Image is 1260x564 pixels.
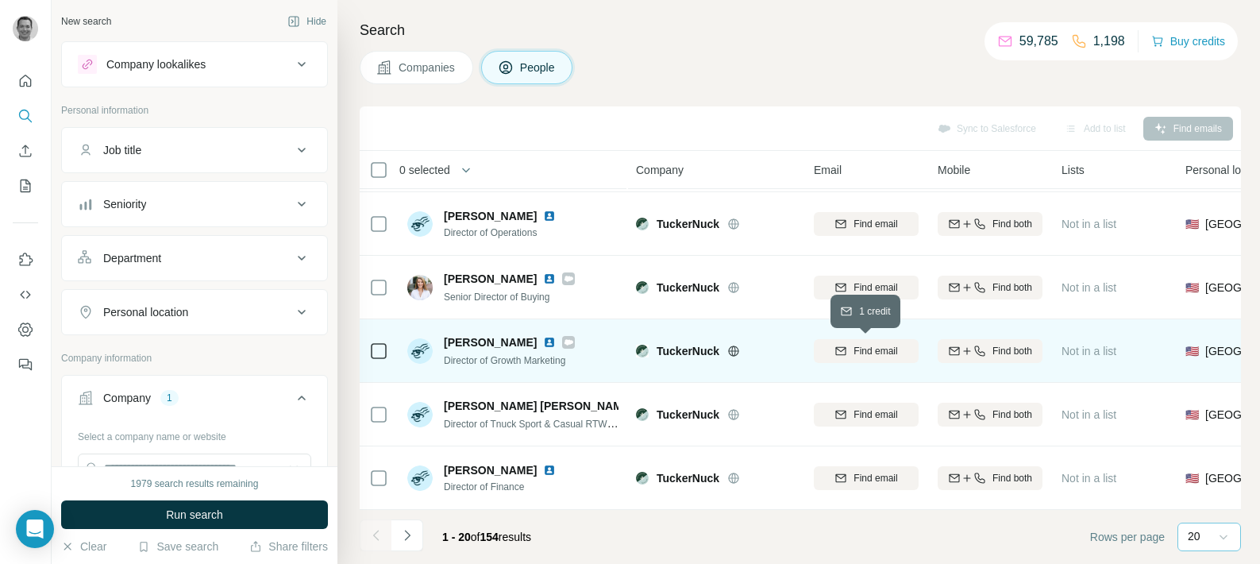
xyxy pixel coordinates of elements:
[103,304,188,320] div: Personal location
[636,408,649,421] img: Logo of TuckerNuck
[399,60,457,75] span: Companies
[62,185,327,223] button: Seniority
[657,280,719,296] span: TuckerNuck
[61,539,106,554] button: Clear
[938,162,970,178] span: Mobile
[853,217,897,231] span: Find email
[938,339,1042,363] button: Find both
[106,56,206,72] div: Company lookalikes
[480,531,499,543] span: 154
[166,507,223,523] span: Run search
[103,142,141,158] div: Job title
[543,210,556,222] img: LinkedIn logo
[1062,162,1085,178] span: Lists
[249,539,328,554] button: Share filters
[444,292,549,303] span: Senior Director of Buying
[137,539,218,554] button: Save search
[814,162,842,178] span: Email
[1019,32,1058,51] p: 59,785
[407,338,433,364] img: Avatar
[360,19,1241,41] h4: Search
[407,275,433,300] img: Avatar
[13,315,38,344] button: Dashboard
[13,67,38,95] button: Quick start
[992,217,1032,231] span: Find both
[814,339,919,363] button: Find email
[938,212,1042,236] button: Find both
[1188,528,1200,544] p: 20
[62,379,327,423] button: Company1
[938,466,1042,490] button: Find both
[1062,472,1116,485] span: Not in a list
[543,464,556,477] img: LinkedIn logo
[657,216,719,232] span: TuckerNuck
[992,408,1032,422] span: Find both
[636,281,649,294] img: Logo of TuckerNuck
[814,403,919,427] button: Find email
[853,280,897,295] span: Find email
[1062,345,1116,357] span: Not in a list
[160,391,179,405] div: 1
[992,344,1032,358] span: Find both
[444,398,634,414] span: [PERSON_NAME] [PERSON_NAME]
[391,520,423,551] button: Navigate to next page
[657,343,719,359] span: TuckerNuck
[442,531,531,543] span: results
[814,276,919,299] button: Find email
[636,162,684,178] span: Company
[444,355,565,366] span: Director of Growth Marketing
[13,16,38,41] img: Avatar
[992,471,1032,485] span: Find both
[992,280,1032,295] span: Find both
[814,212,919,236] button: Find email
[1185,216,1199,232] span: 🇺🇸
[103,196,146,212] div: Seniority
[471,531,480,543] span: of
[636,345,649,357] img: Logo of TuckerNuck
[13,245,38,274] button: Use Surfe on LinkedIn
[276,10,337,33] button: Hide
[657,407,719,423] span: TuckerNuck
[814,466,919,490] button: Find email
[13,280,38,309] button: Use Surfe API
[444,226,575,240] span: Director of Operations
[444,208,537,224] span: [PERSON_NAME]
[1062,218,1116,230] span: Not in a list
[636,218,649,230] img: Logo of TuckerNuck
[520,60,557,75] span: People
[853,471,897,485] span: Find email
[407,402,433,427] img: Avatar
[399,162,450,178] span: 0 selected
[61,103,328,118] p: Personal information
[407,211,433,237] img: Avatar
[657,470,719,486] span: TuckerNuck
[1090,529,1165,545] span: Rows per page
[1062,281,1116,294] span: Not in a list
[62,239,327,277] button: Department
[1093,32,1125,51] p: 1,198
[16,510,54,548] div: Open Intercom Messenger
[62,131,327,169] button: Job title
[13,172,38,200] button: My lists
[61,500,328,529] button: Run search
[1151,30,1225,52] button: Buy credits
[61,351,328,365] p: Company information
[543,336,556,349] img: LinkedIn logo
[13,137,38,165] button: Enrich CSV
[543,272,556,285] img: LinkedIn logo
[444,480,575,494] span: Director of Finance
[442,531,471,543] span: 1 - 20
[853,408,897,422] span: Find email
[61,14,111,29] div: New search
[444,271,537,287] span: [PERSON_NAME]
[853,344,897,358] span: Find email
[444,417,687,430] span: Director of Tnuck Sport & Casual RTW - Strategic Growth
[78,423,311,444] div: Select a company name or website
[1185,407,1199,423] span: 🇺🇸
[103,390,151,406] div: Company
[444,334,537,350] span: [PERSON_NAME]
[636,472,649,485] img: Logo of TuckerNuck
[131,477,259,491] div: 1979 search results remaining
[938,276,1042,299] button: Find both
[407,465,433,491] img: Avatar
